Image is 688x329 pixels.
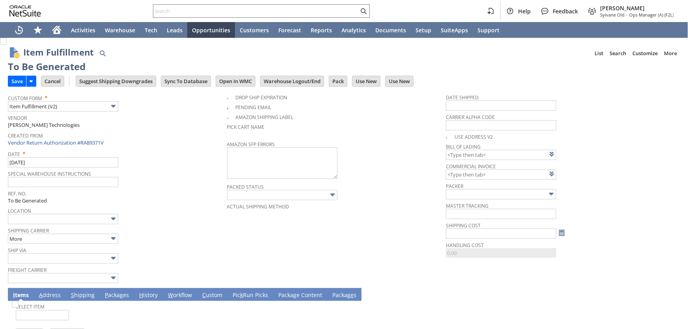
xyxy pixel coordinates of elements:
[446,163,496,170] a: Commercial Invoice
[311,26,332,34] span: Reports
[236,114,294,121] a: Amazon Shipping Label
[386,76,413,86] input: Use New
[9,22,28,38] a: Recent Records
[337,22,371,38] a: Analytics
[629,47,661,59] a: Customize
[446,242,484,249] a: Handling Cost
[261,76,324,86] input: Warehouse Logout/End
[274,22,306,38] a: Forecast
[227,184,264,190] a: Packed Status
[8,101,118,112] input: Item Fulfillment (V2)
[416,26,431,34] span: Setup
[293,291,296,299] span: g
[8,115,27,121] a: Vendor
[16,303,45,310] a: Select Item
[8,190,26,197] a: Ref. No.
[8,247,26,254] a: Ship Via
[411,22,436,38] a: Setup
[359,6,368,16] svg: Search
[109,273,118,283] img: More Options
[8,208,31,214] a: Location
[202,291,206,299] span: C
[557,229,566,237] a: Calculate
[13,291,15,299] span: I
[600,12,625,18] span: Sylvane Old
[278,26,301,34] span: Forecast
[47,22,66,38] a: Home
[666,290,675,299] a: Unrolled view on
[71,26,95,34] span: Activities
[351,291,354,299] span: e
[240,291,243,299] span: k
[341,26,366,34] span: Analytics
[231,291,270,300] a: PickRun Picks
[71,291,74,299] span: S
[9,6,41,17] svg: logo
[600,4,674,12] span: [PERSON_NAME]
[473,22,504,38] a: Support
[8,227,49,234] a: Shipping Carrier
[477,26,500,34] span: Support
[236,94,287,101] a: Drop Ship Expiration
[446,203,488,209] a: Master Tracking
[162,22,187,38] a: Leads
[446,114,495,121] a: Carrier Alpha Code
[98,48,107,58] img: Quick Find
[446,143,481,150] a: Bill Of Lading
[446,94,479,101] a: Date Shipped
[8,132,43,139] a: Created From
[161,76,211,86] input: Sync To Database
[330,291,358,300] a: Packages
[328,190,337,199] img: More Options
[236,104,272,111] a: Pending Email
[446,222,481,229] a: Shipping Cost
[216,76,255,86] input: Open In WMC
[8,139,104,146] a: Vendor Return Authorization #RA89371V
[8,267,47,273] a: Freight Carrier
[276,291,324,300] a: Package Content
[109,214,118,223] img: More Options
[100,22,140,38] a: Warehouse
[23,46,94,59] h1: Item Fulfillment
[41,76,64,86] input: Cancel
[371,22,411,38] a: Documents
[8,76,26,86] input: Save
[109,102,118,111] img: More Options
[235,22,274,38] a: Customers
[436,22,473,38] a: SuiteApps
[109,234,118,243] img: More Options
[446,150,556,160] input: <Type then tab>
[11,291,31,300] a: Items
[200,291,224,300] a: Custom
[166,291,194,300] a: Workflow
[227,203,289,210] a: Actual Shipping Method
[187,22,235,38] a: Opportunities
[109,254,118,263] img: More Options
[168,291,173,299] span: W
[8,171,91,177] a: Special Warehouse Instructions
[33,25,43,35] svg: Shortcuts
[69,291,97,300] a: Shipping
[105,291,108,299] span: P
[227,141,275,148] a: Amazon SFP Errors
[446,169,556,180] input: <Type then tab>
[606,47,629,59] a: Search
[629,12,674,18] span: Ops Manager (A) (F2L)
[14,25,24,35] svg: Recent Records
[227,124,265,130] a: Pick Cart Name
[591,47,606,59] a: List
[28,22,47,38] div: Shortcuts
[192,26,230,34] span: Opportunities
[105,26,135,34] span: Warehouse
[103,291,131,300] a: Packages
[8,151,20,158] a: Date
[66,22,100,38] a: Activities
[76,76,156,86] input: Suggest Shipping Downgrades
[8,60,86,73] div: To Be Generated
[167,26,183,34] span: Leads
[140,22,162,38] a: Tech
[145,26,157,34] span: Tech
[547,190,556,199] img: More Options
[375,26,406,34] span: Documents
[352,76,380,86] input: Use New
